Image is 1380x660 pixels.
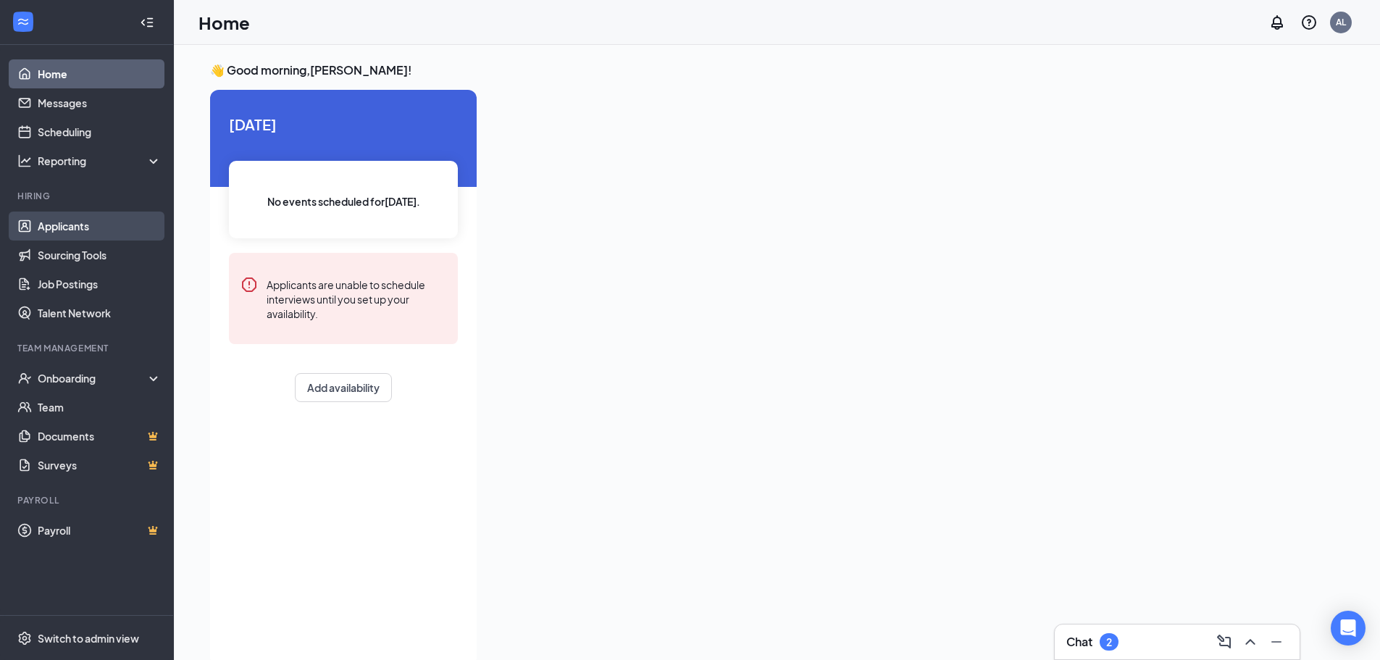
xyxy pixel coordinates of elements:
[198,10,250,35] h1: Home
[140,15,154,30] svg: Collapse
[1336,16,1346,28] div: AL
[38,270,162,298] a: Job Postings
[1066,634,1092,650] h3: Chat
[1265,630,1288,653] button: Minimize
[38,298,162,327] a: Talent Network
[229,113,458,135] span: [DATE]
[241,276,258,293] svg: Error
[38,371,149,385] div: Onboarding
[38,241,162,270] a: Sourcing Tools
[17,154,32,168] svg: Analysis
[1216,633,1233,651] svg: ComposeMessage
[38,212,162,241] a: Applicants
[1300,14,1318,31] svg: QuestionInfo
[38,59,162,88] a: Home
[17,494,159,506] div: Payroll
[1213,630,1236,653] button: ComposeMessage
[38,516,162,545] a: PayrollCrown
[38,631,139,646] div: Switch to admin view
[1331,611,1366,646] div: Open Intercom Messenger
[1239,630,1262,653] button: ChevronUp
[38,117,162,146] a: Scheduling
[16,14,30,29] svg: WorkstreamLogo
[38,88,162,117] a: Messages
[38,154,162,168] div: Reporting
[17,342,159,354] div: Team Management
[210,62,1300,78] h3: 👋 Good morning, [PERSON_NAME] !
[267,193,420,209] span: No events scheduled for [DATE] .
[38,422,162,451] a: DocumentsCrown
[267,276,446,321] div: Applicants are unable to schedule interviews until you set up your availability.
[1242,633,1259,651] svg: ChevronUp
[1268,14,1286,31] svg: Notifications
[1268,633,1285,651] svg: Minimize
[17,371,32,385] svg: UserCheck
[38,393,162,422] a: Team
[17,190,159,202] div: Hiring
[295,373,392,402] button: Add availability
[17,631,32,646] svg: Settings
[38,451,162,480] a: SurveysCrown
[1106,636,1112,648] div: 2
